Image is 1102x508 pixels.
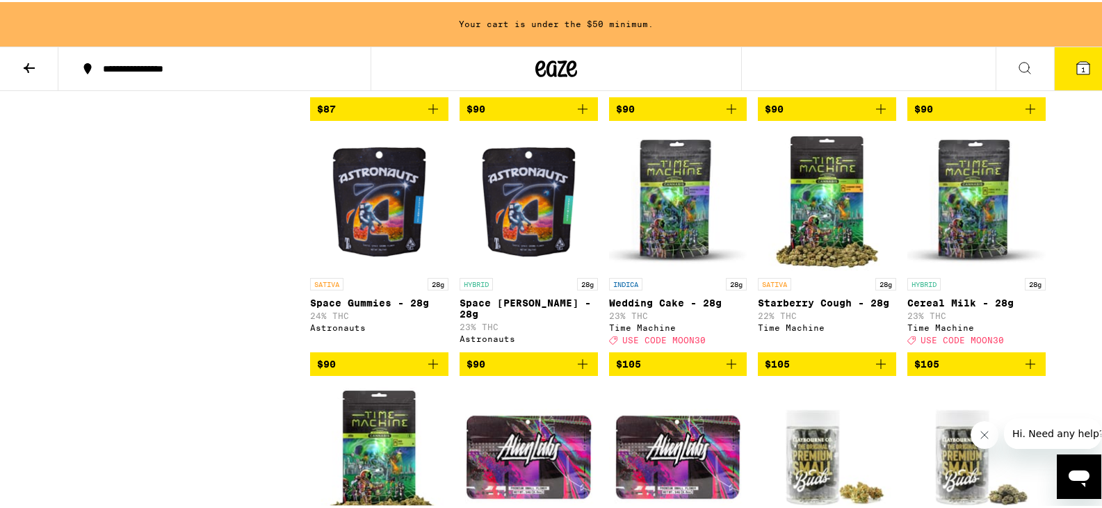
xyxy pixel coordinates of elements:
[875,276,896,288] p: 28g
[609,309,747,318] p: 23% THC
[758,130,896,269] img: Time Machine - Starberry Cough - 28g
[1057,452,1101,497] iframe: Button to launch messaging window
[907,309,1046,318] p: 23% THC
[622,334,706,343] span: USE CODE MOON30
[310,130,448,269] img: Astronauts - Space Gummies - 28g
[914,357,939,368] span: $105
[758,130,896,350] a: Open page for Starberry Cough - 28g from Time Machine
[609,130,747,269] img: Time Machine - Wedding Cake - 28g
[460,350,598,374] button: Add to bag
[310,321,448,330] div: Astronauts
[460,332,598,341] div: Astronauts
[907,350,1046,374] button: Add to bag
[758,350,896,374] button: Add to bag
[8,10,100,21] span: Hi. Need any help?
[907,321,1046,330] div: Time Machine
[310,95,448,119] button: Add to bag
[616,101,635,113] span: $90
[758,95,896,119] button: Add to bag
[907,95,1046,119] button: Add to bag
[907,295,1046,306] p: Cereal Milk - 28g
[460,295,598,318] p: Space [PERSON_NAME] - 28g
[460,130,598,350] a: Open page for Space Mintz - 28g from Astronauts
[609,276,642,288] p: INDICA
[428,276,448,288] p: 28g
[460,320,598,329] p: 23% THC
[460,276,493,288] p: HYBRID
[971,419,998,447] iframe: Close message
[310,309,448,318] p: 24% THC
[1081,63,1085,72] span: 1
[467,357,485,368] span: $90
[310,130,448,350] a: Open page for Space Gummies - 28g from Astronauts
[907,276,941,288] p: HYBRID
[921,334,1004,343] span: USE CODE MOON30
[310,350,448,374] button: Add to bag
[765,357,790,368] span: $105
[758,276,791,288] p: SATIVA
[907,130,1046,269] img: Time Machine - Cereal Milk - 28g
[317,357,336,368] span: $90
[609,95,747,119] button: Add to bag
[577,276,598,288] p: 28g
[317,101,336,113] span: $87
[726,276,747,288] p: 28g
[758,321,896,330] div: Time Machine
[758,309,896,318] p: 22% THC
[467,101,485,113] span: $90
[310,276,343,288] p: SATIVA
[914,101,933,113] span: $90
[758,295,896,306] p: Starberry Cough - 28g
[1004,416,1101,447] iframe: Message from company
[310,295,448,306] p: Space Gummies - 28g
[609,130,747,350] a: Open page for Wedding Cake - 28g from Time Machine
[460,95,598,119] button: Add to bag
[609,295,747,306] p: Wedding Cake - 28g
[616,357,641,368] span: $105
[765,101,784,113] span: $90
[460,130,598,269] img: Astronauts - Space Mintz - 28g
[609,350,747,374] button: Add to bag
[1025,276,1046,288] p: 28g
[609,321,747,330] div: Time Machine
[907,130,1046,350] a: Open page for Cereal Milk - 28g from Time Machine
